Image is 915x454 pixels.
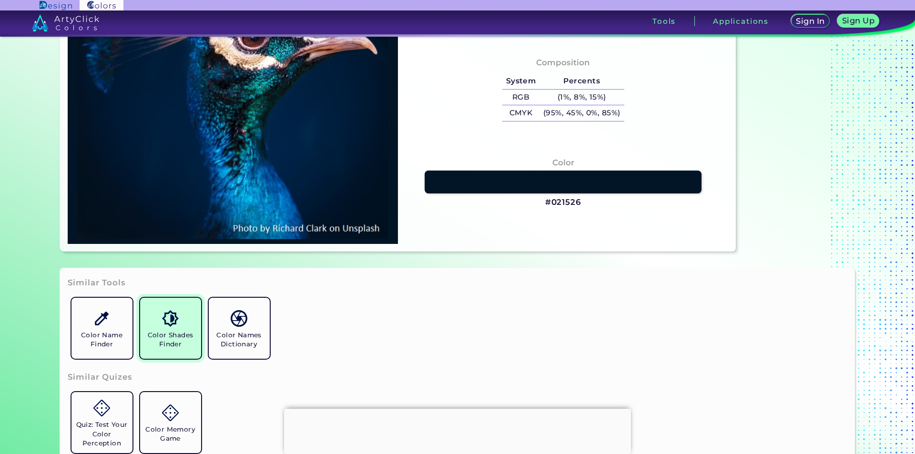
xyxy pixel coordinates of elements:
a: Color Names Dictionary [205,294,274,363]
h4: Color [552,156,574,170]
img: ArtyClick Design logo [40,1,71,10]
h5: Color Shades Finder [144,331,197,349]
h5: Percents [539,73,624,89]
h5: Sign In [797,18,823,25]
a: Sign Up [839,15,877,27]
h5: (95%, 45%, 0%, 85%) [539,105,624,121]
h5: Sign Up [844,17,873,24]
h5: Quiz: Test Your Color Perception [75,420,129,447]
img: icon_color_name_finder.svg [93,310,110,327]
h3: Similar Tools [68,277,126,289]
img: icon_game.svg [93,400,110,416]
h5: CMYK [502,105,539,121]
h5: Color Memory Game [144,425,197,443]
img: icon_color_shades.svg [162,310,179,327]
img: icon_game.svg [162,404,179,421]
h5: Color Name Finder [75,331,129,349]
h3: Applications [713,18,769,25]
h3: Tools [652,18,676,25]
a: Color Name Finder [68,294,136,363]
h3: Similar Quizes [68,372,132,383]
h5: (1%, 8%, 15%) [539,90,624,105]
h3: #021526 [545,197,581,208]
h5: RGB [502,90,539,105]
h5: Color Names Dictionary [213,331,266,349]
img: icon_color_names_dictionary.svg [231,310,247,327]
a: Sign In [793,15,828,27]
iframe: Advertisement [284,409,631,452]
a: Color Shades Finder [136,294,205,363]
img: logo_artyclick_colors_white.svg [32,14,99,31]
h4: Composition [536,56,590,70]
h5: System [502,73,539,89]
